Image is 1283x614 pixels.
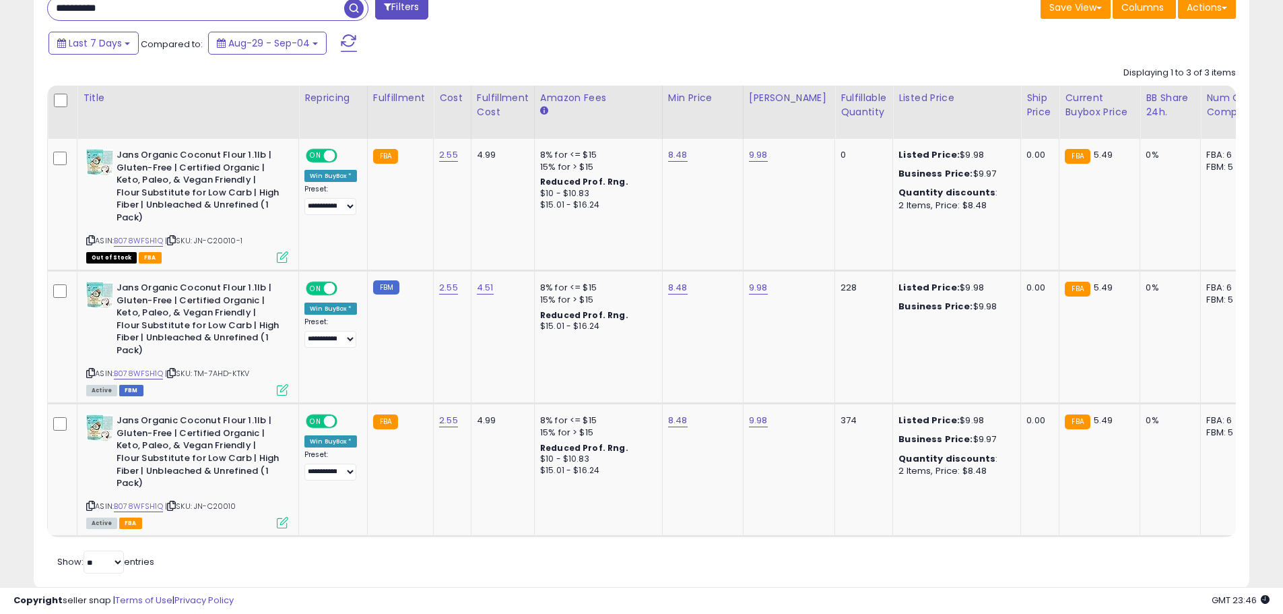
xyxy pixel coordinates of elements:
b: Listed Price: [898,148,960,161]
small: FBA [1065,415,1090,429]
div: Title [83,91,293,105]
b: Reduced Prof. Rng. [540,309,628,321]
div: $10 - $10.83 [540,454,652,465]
div: Fulfillment Cost [477,91,529,119]
b: Reduced Prof. Rng. [540,442,628,454]
span: ON [307,416,324,427]
span: 5.49 [1094,414,1113,427]
div: Win BuyBox * [304,303,357,315]
div: FBM: 5 [1206,161,1251,173]
div: FBM: 5 [1206,294,1251,306]
span: | SKU: TM-7AHD-KTKV [165,368,249,379]
b: Quantity discounts [898,452,995,465]
div: 8% for <= $15 [540,282,652,294]
img: 51FLVnqQRHL._SL40_.jpg [86,149,113,176]
span: All listings that are currently out of stock and unavailable for purchase on Amazon [86,252,137,264]
span: FBA [119,518,142,529]
div: 0.00 [1026,149,1049,161]
div: Repricing [304,91,362,105]
img: 51FLVnqQRHL._SL40_.jpg [86,415,113,441]
div: $9.97 [898,168,1010,180]
div: Preset: [304,185,357,215]
div: Cost [439,91,465,105]
small: FBA [373,149,398,164]
div: 0 [841,149,882,161]
div: $10 - $10.83 [540,188,652,199]
b: Business Price: [898,300,973,313]
strong: Copyright [13,594,63,607]
a: 8.48 [668,281,688,295]
div: Fulfillment [373,91,428,105]
a: 2.55 [439,414,458,427]
span: FBA [139,252,162,264]
span: 5.49 [1094,281,1113,294]
a: 2.55 [439,281,458,295]
small: FBA [373,415,398,429]
div: $9.98 [898,415,1010,427]
b: Jans Organic Coconut Flour 1.1lb | Gluten-Free | Certified Organic | Keto, Paleo, & Vegan Friendl... [117,415,280,493]
div: Preset: [304,450,357,481]
b: Business Price: [898,167,973,180]
div: Preset: [304,317,357,348]
div: $9.98 [898,301,1010,313]
a: 8.48 [668,414,688,427]
div: $15.01 - $16.24 [540,199,652,211]
b: Jans Organic Coconut Flour 1.1lb | Gluten-Free | Certified Organic | Keto, Paleo, & Vegan Friendl... [117,149,280,227]
span: ON [307,150,324,162]
button: Last 7 Days [48,32,139,55]
b: Reduced Prof. Rng. [540,176,628,187]
a: 9.98 [749,281,768,295]
small: FBM [373,280,399,295]
span: Last 7 Days [69,36,122,50]
div: : [898,453,1010,465]
div: Current Buybox Price [1065,91,1134,119]
div: 15% for > $15 [540,427,652,439]
div: $9.97 [898,433,1010,446]
div: : [898,187,1010,199]
a: B078WFSH1Q [114,235,163,247]
div: 2 Items, Price: $8.48 [898,465,1010,477]
small: FBA [1065,282,1090,297]
div: Listed Price [898,91,1015,105]
div: 8% for <= $15 [540,415,652,427]
div: BB Share 24h. [1146,91,1195,119]
b: Listed Price: [898,281,960,294]
div: 0% [1146,149,1190,161]
a: Privacy Policy [174,594,234,607]
div: Fulfillable Quantity [841,91,887,119]
a: 8.48 [668,148,688,162]
span: 2025-09-12 23:46 GMT [1212,594,1270,607]
div: 15% for > $15 [540,294,652,306]
div: Amazon Fees [540,91,657,105]
small: Amazon Fees. [540,105,548,117]
span: ON [307,283,324,295]
a: B078WFSH1Q [114,368,163,379]
span: OFF [335,416,357,427]
div: 8% for <= $15 [540,149,652,161]
div: 4.99 [477,149,524,161]
span: Compared to: [141,38,203,51]
div: Min Price [668,91,737,105]
button: Aug-29 - Sep-04 [208,32,327,55]
span: | SKU: JN-C20010-1 [165,235,242,246]
b: Listed Price: [898,414,960,427]
img: 51FLVnqQRHL._SL40_.jpg [86,282,113,309]
div: FBA: 6 [1206,149,1251,161]
div: ASIN: [86,415,288,527]
span: FBM [119,385,143,396]
div: 228 [841,282,882,294]
div: 0.00 [1026,282,1049,294]
span: All listings currently available for purchase on Amazon [86,385,117,396]
div: Win BuyBox * [304,435,357,448]
div: $15.01 - $16.24 [540,465,652,477]
span: | SKU: JN-C20010 [165,501,236,512]
div: 15% for > $15 [540,161,652,173]
span: OFF [335,150,357,162]
span: OFF [335,283,357,295]
a: 9.98 [749,414,768,427]
div: 4.99 [477,415,524,427]
b: Business Price: [898,433,973,446]
div: $9.98 [898,282,1010,294]
span: 5.49 [1094,148,1113,161]
a: 9.98 [749,148,768,162]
